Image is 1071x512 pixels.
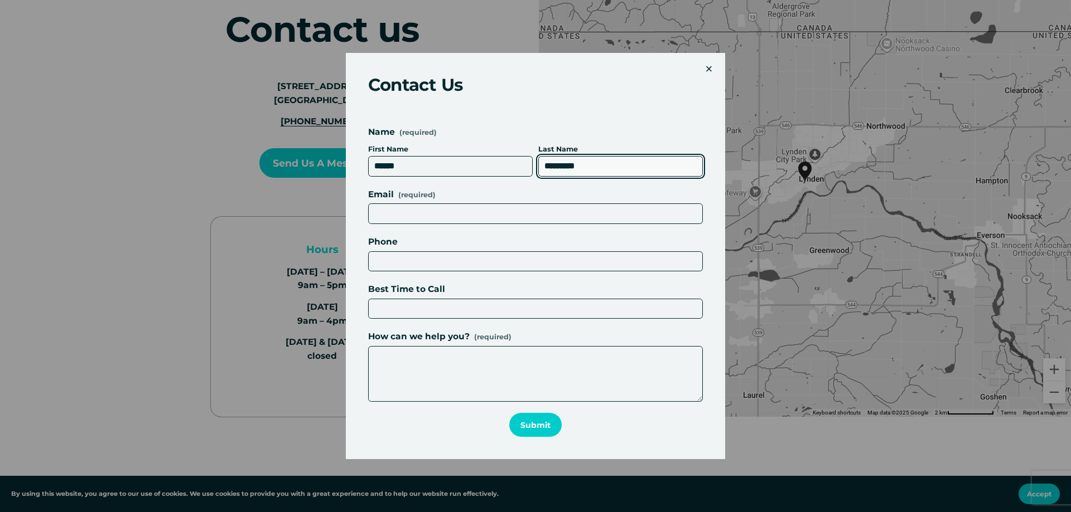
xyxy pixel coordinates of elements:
div: Contact Us [368,75,691,95]
div: First Name [368,144,533,156]
span: Submit [520,420,551,430]
span: Email [368,188,394,202]
span: How can we help you? [368,330,470,344]
div: Last Name [538,144,703,156]
span: Best Time to Call [368,282,445,296]
span: (required) [398,189,436,201]
span: (required) [399,129,437,136]
span: Name [368,125,395,139]
button: SubmitSubmit [509,413,561,437]
span: (required) [474,331,512,343]
span: Phone [368,235,398,249]
div: Close [703,63,715,75]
